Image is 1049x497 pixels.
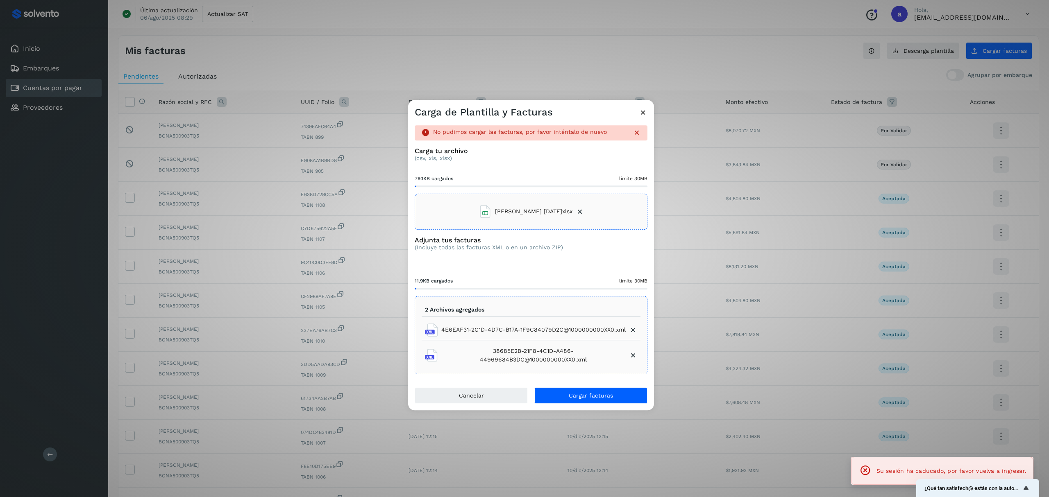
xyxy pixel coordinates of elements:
h3: Carga tu archivo [415,147,647,155]
span: ¿Qué tan satisfech@ estás con la autorización de tus facturas? [924,485,1021,491]
span: 11.9KB cargados [415,277,453,285]
button: Mostrar encuesta - ¿Qué tan satisfech@ estás con la autorización de tus facturas? [924,483,1031,493]
span: límite 30MB [619,175,647,182]
p: (Incluye todas las facturas XML o en un archivo ZIP) [415,244,563,251]
span: Cargar facturas [569,393,613,398]
h3: Adjunta tus facturas [415,236,563,244]
p: (csv, xls, xlsx) [415,155,647,162]
span: límite 30MB [619,277,647,285]
span: 4E6EAF31-2C1D-4D7C-B17A-1F9C84079D2C@1000000000XX0.xml [441,325,626,334]
span: [PERSON_NAME] [DATE]xlsx [495,208,572,216]
span: Cancelar [459,393,484,398]
p: 2 Archivos agregados [425,306,484,313]
button: Cargar facturas [534,387,647,404]
span: Su sesión ha caducado, por favor vuelva a ingresar. [876,468,1026,474]
p: No pudimos cargar las facturas, por favor inténtalo de nuevo [433,129,607,136]
h3: Carga de Plantilla y Facturas [415,106,553,118]
span: 79.1KB cargados [415,175,453,182]
button: Cancelar [415,387,528,404]
span: 38685E2B-21F8-4C1D-A486-44969684B3DC@1000000000XX0.xml [441,347,626,364]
